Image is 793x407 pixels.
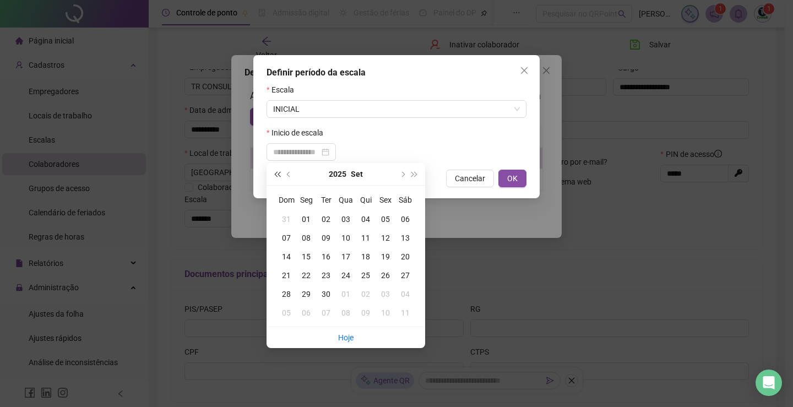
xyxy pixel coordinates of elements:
div: 16 [316,251,336,263]
td: 2025-09-16 [316,247,336,266]
div: 09 [356,307,376,319]
div: 08 [336,307,356,319]
div: 21 [276,269,296,281]
button: super-prev-year [271,163,283,185]
td: 2025-09-03 [336,210,356,229]
label: Inicio de escala [267,127,330,139]
td: 2025-10-01 [336,285,356,303]
div: 01 [296,213,316,225]
td: 2025-09-05 [376,210,395,229]
button: Close [515,62,533,79]
th: Sáb [395,190,415,210]
td: 2025-09-21 [276,266,296,285]
span: INICIAL [273,101,520,117]
td: 2025-09-07 [276,229,296,247]
div: 17 [336,251,356,263]
div: 02 [316,213,336,225]
td: 2025-09-18 [356,247,376,266]
td: 2025-10-09 [356,303,376,322]
td: 2025-09-22 [296,266,316,285]
span: close [520,66,529,75]
div: 22 [296,269,316,281]
div: 27 [395,269,415,281]
td: 2025-10-05 [276,303,296,322]
div: 12 [376,232,395,244]
button: prev-year [283,163,295,185]
div: 18 [356,251,376,263]
td: 2025-09-23 [316,266,336,285]
td: 2025-09-01 [296,210,316,229]
td: 2025-09-13 [395,229,415,247]
div: 04 [395,288,415,300]
td: 2025-10-07 [316,303,336,322]
span: OK [507,172,518,184]
td: 2025-09-24 [336,266,356,285]
td: 2025-09-02 [316,210,336,229]
div: 05 [276,307,296,319]
div: 31 [276,213,296,225]
div: 01 [336,288,356,300]
button: Cancelar [446,170,494,187]
div: 10 [336,232,356,244]
td: 2025-09-26 [376,266,395,285]
td: 2025-09-08 [296,229,316,247]
div: 15 [296,251,316,263]
td: 2025-09-29 [296,285,316,303]
td: 2025-09-28 [276,285,296,303]
td: 2025-09-17 [336,247,356,266]
div: 04 [356,213,376,225]
div: 03 [336,213,356,225]
td: 2025-10-10 [376,303,395,322]
td: 2025-09-30 [316,285,336,303]
td: 2025-09-27 [395,266,415,285]
div: 20 [395,251,415,263]
label: Escala [267,84,301,96]
div: 07 [276,232,296,244]
span: Cancelar [455,172,485,184]
button: next-year [396,163,408,185]
td: 2025-09-20 [395,247,415,266]
th: Qua [336,190,356,210]
div: 10 [376,307,395,319]
div: 23 [316,269,336,281]
button: month panel [351,163,363,185]
button: OK [498,170,526,187]
div: 24 [336,269,356,281]
div: 19 [376,251,395,263]
td: 2025-10-02 [356,285,376,303]
td: 2025-09-12 [376,229,395,247]
th: Qui [356,190,376,210]
button: year panel [329,163,346,185]
td: 2025-08-31 [276,210,296,229]
div: 14 [276,251,296,263]
div: 13 [395,232,415,244]
a: Hoje [338,333,354,342]
div: 11 [395,307,415,319]
th: Sex [376,190,395,210]
td: 2025-09-09 [316,229,336,247]
td: 2025-09-14 [276,247,296,266]
th: Seg [296,190,316,210]
div: 25 [356,269,376,281]
div: 11 [356,232,376,244]
button: super-next-year [409,163,421,185]
td: 2025-10-03 [376,285,395,303]
td: 2025-10-04 [395,285,415,303]
td: 2025-09-06 [395,210,415,229]
div: 06 [296,307,316,319]
td: 2025-09-19 [376,247,395,266]
div: 30 [316,288,336,300]
td: 2025-09-11 [356,229,376,247]
td: 2025-09-04 [356,210,376,229]
div: Open Intercom Messenger [756,370,782,396]
div: 07 [316,307,336,319]
div: 05 [376,213,395,225]
td: 2025-10-11 [395,303,415,322]
div: 02 [356,288,376,300]
div: Definir período da escala [267,66,526,79]
div: 26 [376,269,395,281]
td: 2025-09-10 [336,229,356,247]
th: Ter [316,190,336,210]
div: 29 [296,288,316,300]
div: 06 [395,213,415,225]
